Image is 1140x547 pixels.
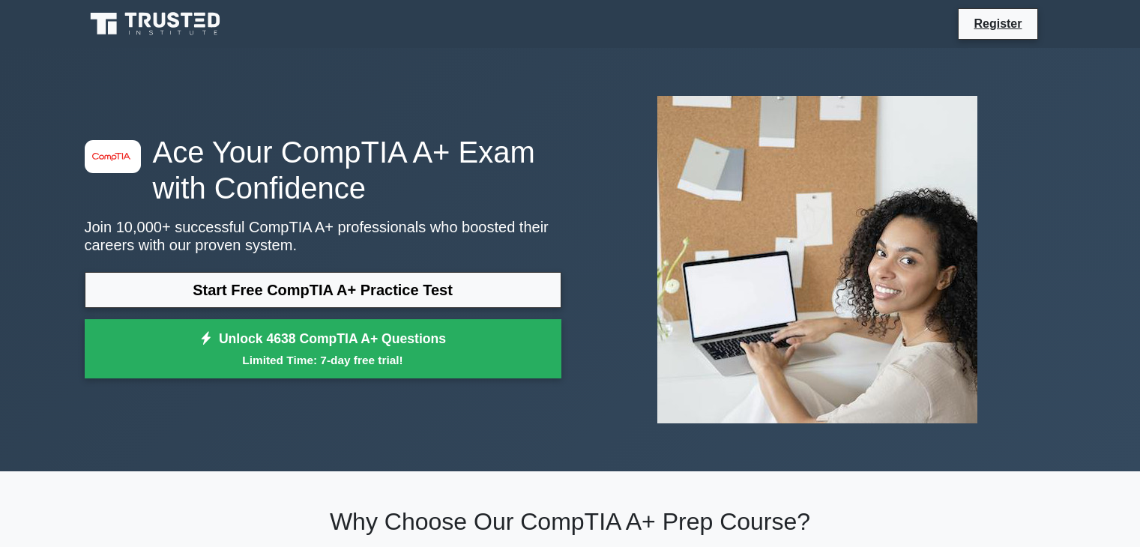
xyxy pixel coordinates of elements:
small: Limited Time: 7-day free trial! [103,351,543,369]
h2: Why Choose Our CompTIA A+ Prep Course? [85,507,1056,536]
a: Unlock 4638 CompTIA A+ QuestionsLimited Time: 7-day free trial! [85,319,561,379]
p: Join 10,000+ successful CompTIA A+ professionals who boosted their careers with our proven system. [85,218,561,254]
a: Start Free CompTIA A+ Practice Test [85,272,561,308]
h1: Ace Your CompTIA A+ Exam with Confidence [85,134,561,206]
a: Register [965,14,1031,33]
